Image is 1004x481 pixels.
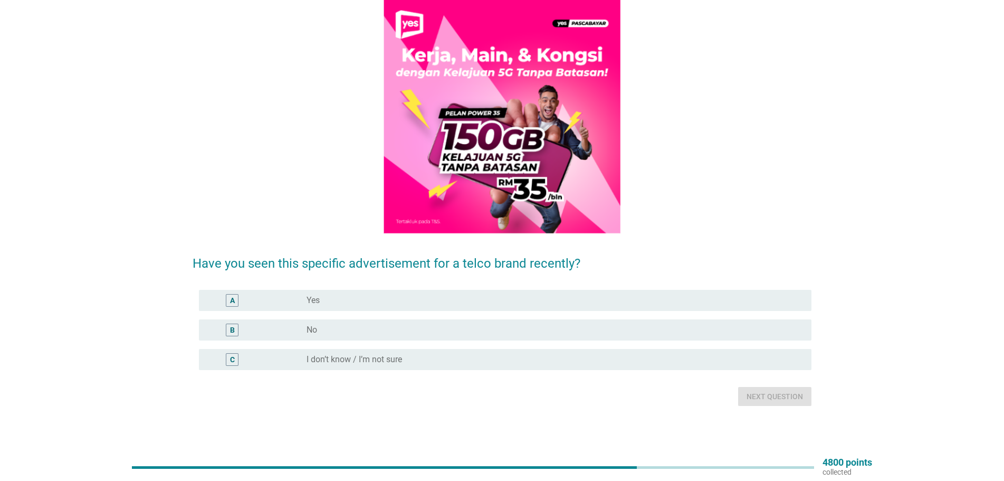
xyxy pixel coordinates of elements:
[823,467,872,477] p: collected
[230,295,235,306] div: A
[307,354,402,365] label: I don’t know / I’m not sure
[307,325,317,335] label: No
[823,458,872,467] p: 4800 points
[193,243,811,273] h2: Have you seen this specific advertisement for a telco brand recently?
[307,295,320,306] label: Yes
[230,354,235,365] div: C
[230,325,235,336] div: B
